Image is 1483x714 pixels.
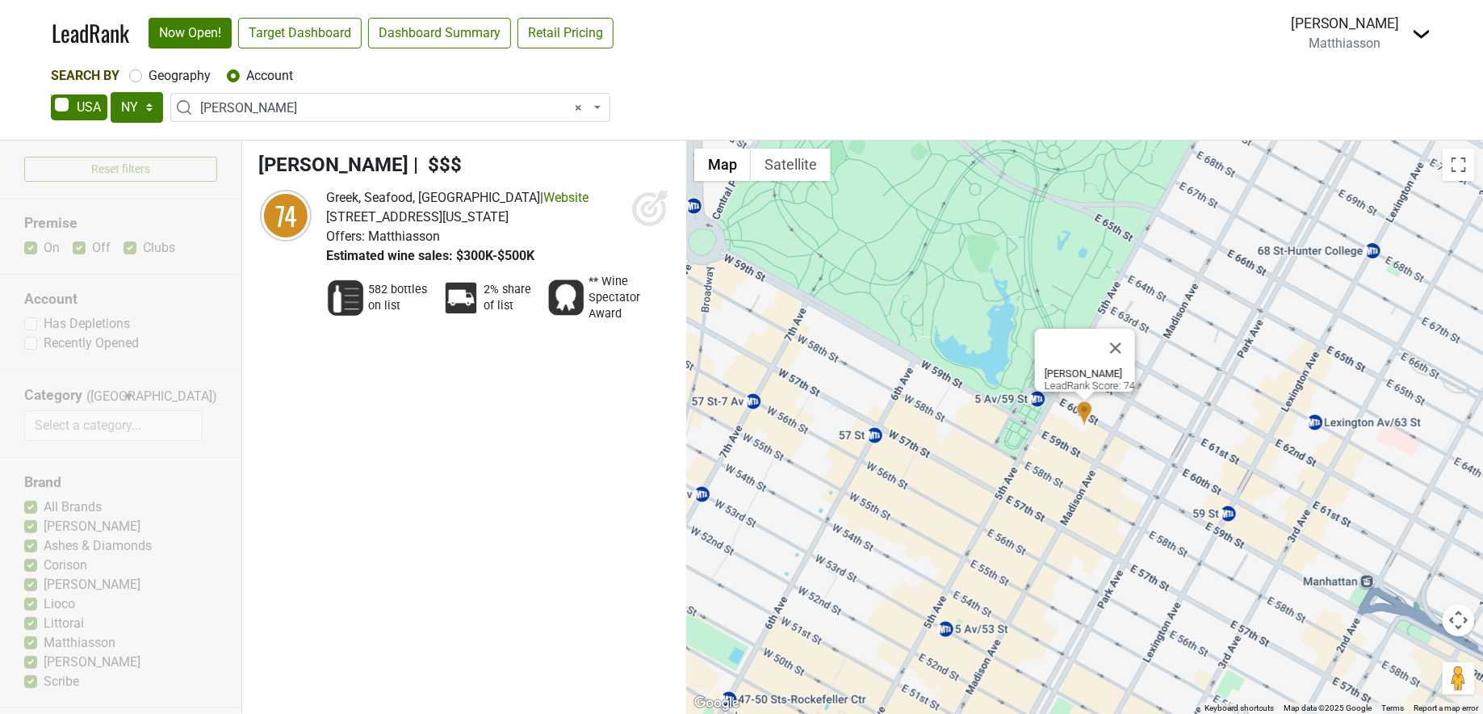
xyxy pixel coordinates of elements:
button: Map camera controls [1443,604,1475,636]
button: Toggle fullscreen view [1443,149,1475,181]
span: Remove all items [575,99,582,118]
a: Now Open! [149,18,232,48]
img: Percent Distributor Share [442,279,480,317]
span: [PERSON_NAME] [258,153,408,176]
a: LeadRank [52,16,129,50]
div: LeadRank Score: 74 [1045,367,1135,392]
button: Keyboard shortcuts [1204,703,1274,714]
label: Geography [149,66,211,86]
img: Dropdown Menu [1412,24,1431,44]
button: Drag Pegman onto the map to open Street View [1443,662,1475,695]
label: Account [246,66,293,86]
img: Award [547,279,585,317]
b: [PERSON_NAME] [1045,367,1122,380]
a: Report a map error [1414,703,1478,712]
span: Avra Madison [200,99,590,118]
button: Show street map [694,149,751,181]
img: Google [690,693,744,714]
div: Avra Madison [1076,401,1093,427]
span: Offers: [326,229,365,244]
span: Estimated wine sales: $300K-$500K [326,248,534,263]
a: Open this area in Google Maps (opens a new window) [690,693,744,714]
a: Website [543,190,589,205]
div: 74 [262,191,310,240]
div: | [326,188,589,208]
span: [STREET_ADDRESS][US_STATE] [326,209,509,225]
span: Map data ©2025 Google [1284,703,1372,712]
span: ** Wine Spectator Award [589,274,660,322]
span: | $$$ [413,153,462,176]
a: Dashboard Summary [368,18,511,48]
a: Target Dashboard [238,18,362,48]
div: [PERSON_NAME] [1291,13,1399,34]
span: 582 bottles on list [368,282,432,314]
span: Search By [51,68,119,83]
span: Matthiasson [368,229,440,244]
span: Matthiasson [1309,36,1381,51]
img: Wine List [326,279,365,317]
button: Show satellite imagery [751,149,831,181]
span: Avra Madison [170,93,610,122]
button: Close [1096,329,1135,367]
span: Greek, Seafood, [GEOGRAPHIC_DATA] [326,190,540,205]
a: Retail Pricing [517,18,614,48]
span: 2% share of list [484,282,537,314]
a: Terms (opens in new tab) [1381,703,1404,712]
